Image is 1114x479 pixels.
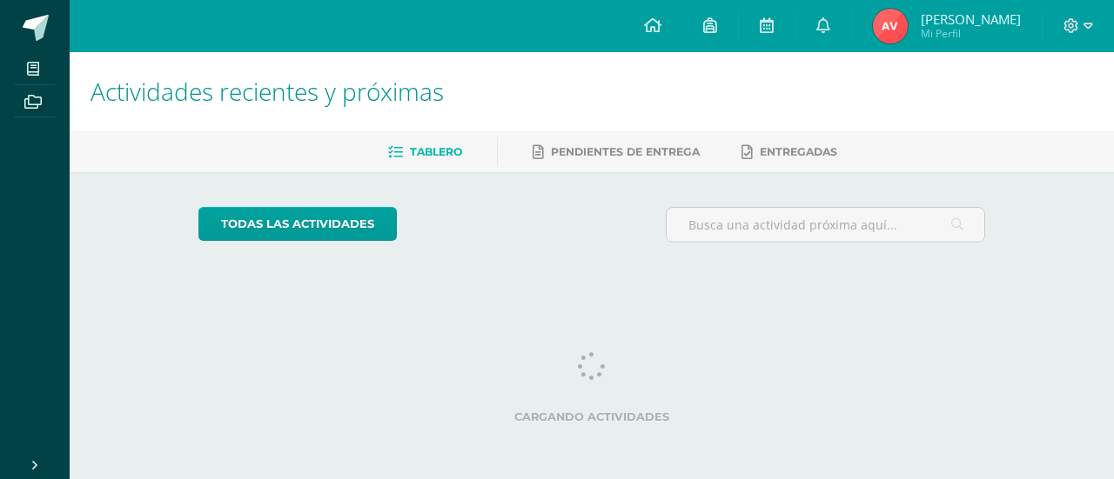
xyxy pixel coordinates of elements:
span: [PERSON_NAME] [921,10,1021,28]
span: Pendientes de entrega [551,145,700,158]
span: Tablero [410,145,462,158]
span: Mi Perfil [921,26,1021,41]
input: Busca una actividad próxima aquí... [667,208,985,242]
img: e6e4c849c1323326b49642e32559290b.png [873,9,908,43]
label: Cargando actividades [198,410,986,423]
a: Tablero [388,138,462,166]
span: Actividades recientes y próximas [91,75,444,108]
a: Pendientes de entrega [533,138,700,166]
span: Entregadas [760,145,837,158]
a: todas las Actividades [198,207,397,241]
a: Entregadas [742,138,837,166]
